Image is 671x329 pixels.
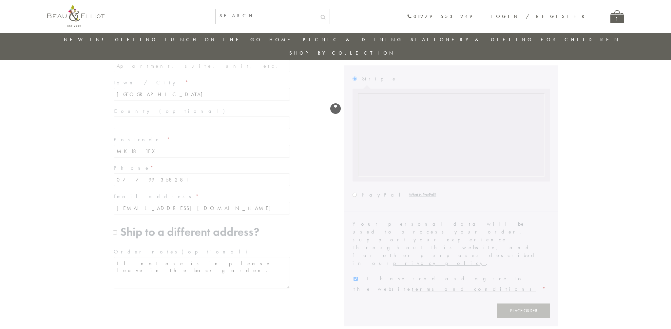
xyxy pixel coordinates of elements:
img: logo [47,5,105,27]
a: Stationery & Gifting [411,36,533,43]
a: 1 [610,10,624,23]
a: Gifting [115,36,158,43]
a: For Children [541,36,620,43]
a: Shop by collection [289,50,395,56]
a: 01279 653 249 [407,14,474,19]
a: Login / Register [490,13,587,20]
a: New in! [64,36,108,43]
a: Home [269,36,296,43]
input: SEARCH [216,9,316,23]
a: Picnic & Dining [303,36,403,43]
a: Lunch On The Go [165,36,262,43]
